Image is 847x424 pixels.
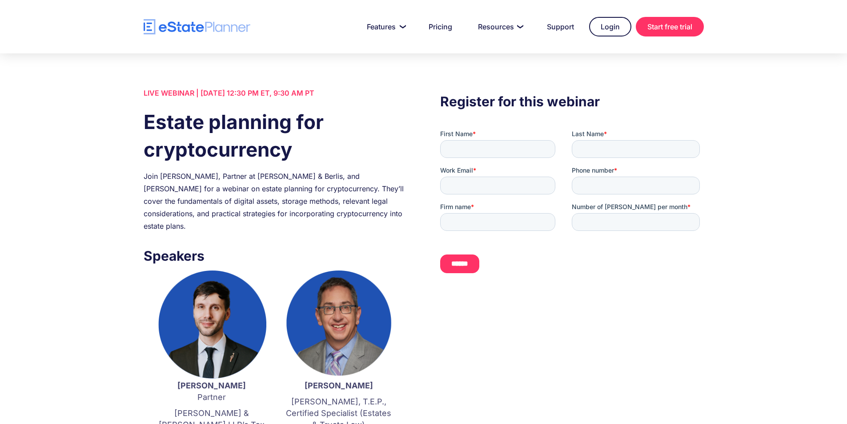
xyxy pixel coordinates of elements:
[305,381,373,390] strong: [PERSON_NAME]
[144,19,250,35] a: home
[440,129,703,281] iframe: Form 0
[467,18,532,36] a: Resources
[418,18,463,36] a: Pricing
[144,87,407,99] div: LIVE WEBINAR | [DATE] 12:30 PM ET, 9:30 AM PT
[589,17,631,36] a: Login
[536,18,585,36] a: Support
[157,380,266,403] p: Partner
[144,170,407,232] div: Join [PERSON_NAME], Partner at [PERSON_NAME] & Berlis, and [PERSON_NAME] for a webinar on estate ...
[144,108,407,163] h1: Estate planning for cryptocurrency
[356,18,413,36] a: Features
[440,91,703,112] h3: Register for this webinar
[144,246,407,266] h3: Speakers
[177,381,246,390] strong: [PERSON_NAME]
[636,17,704,36] a: Start free trial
